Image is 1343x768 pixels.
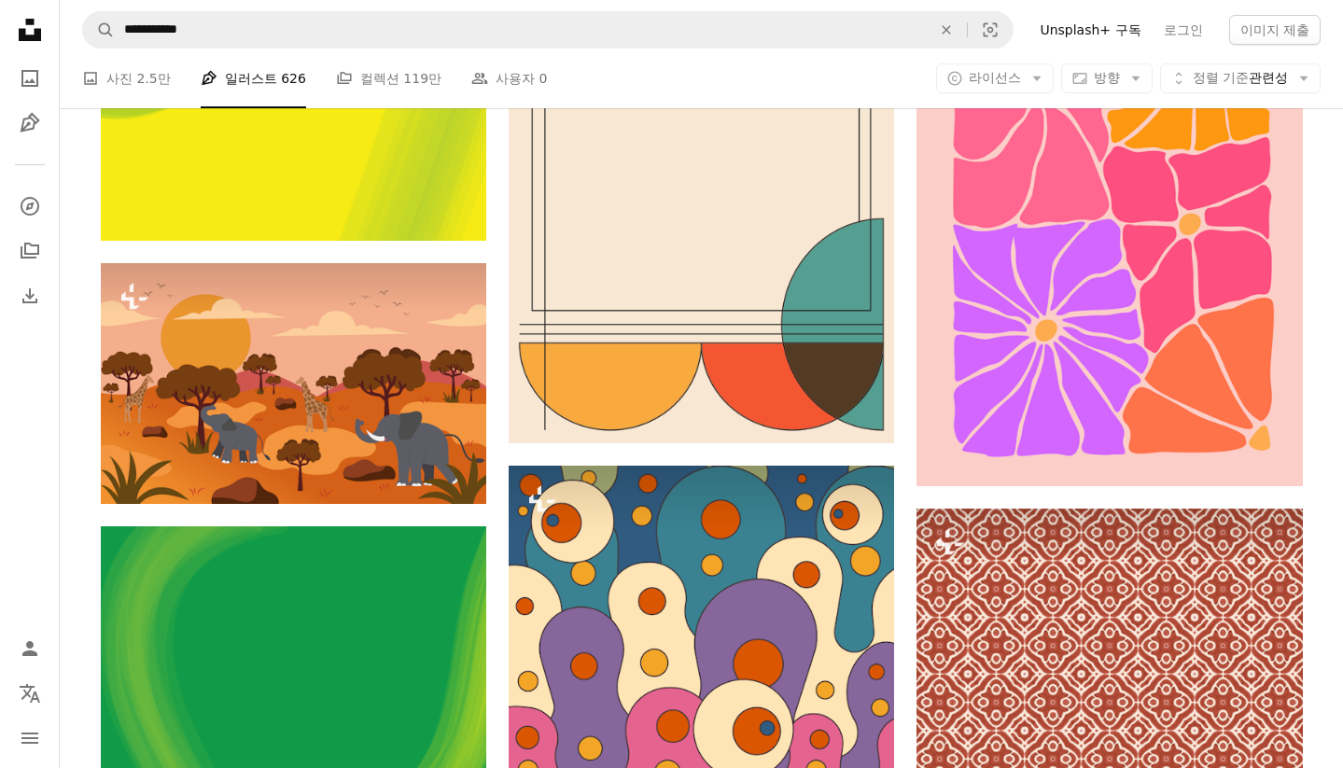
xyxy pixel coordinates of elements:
[11,630,49,667] a: 로그인 / 가입
[1160,63,1321,93] button: 정렬 기준관련성
[1229,15,1321,45] button: 이미지 제출
[509,199,894,216] a: 추상적인 기하학적 모양과 선, 복고풍 스타일 색상으로 채워진 배경의 벡터 그림. 공간을 복사하여 더 많은 텍스트와 디자인을 추가합니다. 획은 편집 가능하며 색상은 전역입니다.
[1193,69,1288,88] span: 관련성
[11,675,49,712] button: 언어
[101,263,486,504] img: 사막 풍경 속의 코끼리와 기린
[336,49,441,108] a: 컬렉션 119만
[916,636,1302,653] a: 패턴이 있는 빨간색과 흰색 배경
[11,11,49,52] a: 홈 — Unsplash
[539,68,548,89] span: 0
[11,105,49,142] a: 일러스트
[1028,15,1152,45] a: Unsplash+ 구독
[916,4,1302,486] img: 다양한 색상의 꽃이 있는 사각형 그림
[1153,15,1214,45] a: 로그인
[82,49,171,108] a: 사진 2.5만
[1061,63,1153,93] button: 방향
[403,68,441,89] span: 119만
[101,103,486,119] a: 노란색 배경에 녹색 붓놀림.
[11,188,49,225] a: 탐색
[926,12,967,48] button: 삭제
[916,236,1302,253] a: 다양한 색상의 꽃이 있는 사각형 그림
[11,60,49,97] a: 사진
[82,11,1014,49] form: 사이트 전체에서 이미지 찾기
[509,622,894,639] a: 다양한 색상과 모양의 그림
[11,277,49,314] a: 다운로드 내역
[11,232,49,270] a: 컬렉션
[11,719,49,757] button: 메뉴
[101,374,486,391] a: 사막 풍경 속의 코끼리와 기린
[936,63,1054,93] button: 라이선스
[101,646,486,663] a: 연한 녹색 줄무늬가 있는 추상 녹색 배경.
[1193,70,1249,85] span: 정렬 기준
[136,68,170,89] span: 2.5만
[968,12,1013,48] button: 시각적 검색
[1094,70,1120,85] span: 방향
[83,12,115,48] button: Unsplash 검색
[969,70,1021,85] span: 라이선스
[471,49,547,108] a: 사용자 0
